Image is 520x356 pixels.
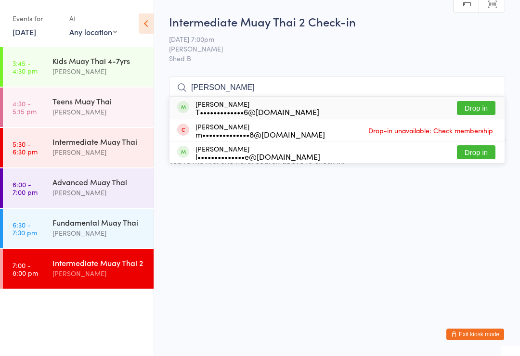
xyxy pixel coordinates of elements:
[52,257,145,268] div: Intermediate Muay Thai 2
[3,249,154,289] a: 7:00 -8:00 pmIntermediate Muay Thai 2[PERSON_NAME]
[52,66,145,77] div: [PERSON_NAME]
[52,147,145,158] div: [PERSON_NAME]
[13,100,37,115] time: 4:30 - 5:15 pm
[13,11,60,26] div: Events for
[195,153,320,160] div: l••••••••••••••e@[DOMAIN_NAME]
[13,261,38,277] time: 7:00 - 8:00 pm
[169,44,490,53] span: [PERSON_NAME]
[457,101,495,115] button: Drop in
[3,168,154,208] a: 6:00 -7:00 pmAdvanced Muay Thai[PERSON_NAME]
[13,59,38,75] time: 3:45 - 4:30 pm
[69,11,117,26] div: At
[52,106,145,117] div: [PERSON_NAME]
[169,76,505,99] input: Search
[195,100,319,115] div: [PERSON_NAME]
[52,96,145,106] div: Teens Muay Thai
[3,209,154,248] a: 6:30 -7:30 pmFundamental Muay Thai[PERSON_NAME]
[13,140,38,155] time: 5:30 - 6:30 pm
[69,26,117,37] div: Any location
[52,136,145,147] div: Intermediate Muay Thai
[52,55,145,66] div: Kids Muay Thai 4-7yrs
[195,123,325,138] div: [PERSON_NAME]
[169,13,505,29] h2: Intermediate Muay Thai 2 Check-in
[52,268,145,279] div: [PERSON_NAME]
[169,34,490,44] span: [DATE] 7:00pm
[52,177,145,187] div: Advanced Muay Thai
[52,217,145,228] div: Fundamental Muay Thai
[3,128,154,167] a: 5:30 -6:30 pmIntermediate Muay Thai[PERSON_NAME]
[52,228,145,239] div: [PERSON_NAME]
[13,180,38,196] time: 6:00 - 7:00 pm
[13,221,37,236] time: 6:30 - 7:30 pm
[3,88,154,127] a: 4:30 -5:15 pmTeens Muay Thai[PERSON_NAME]
[52,187,145,198] div: [PERSON_NAME]
[195,145,320,160] div: [PERSON_NAME]
[3,47,154,87] a: 3:45 -4:30 pmKids Muay Thai 4-7yrs[PERSON_NAME]
[13,26,36,37] a: [DATE]
[195,130,325,138] div: m••••••••••••••8@[DOMAIN_NAME]
[457,145,495,159] button: Drop in
[195,108,319,115] div: T•••••••••••••6@[DOMAIN_NAME]
[169,53,505,63] span: Shed B
[446,329,504,340] button: Exit kiosk mode
[366,123,495,138] span: Drop-in unavailable: Check membership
